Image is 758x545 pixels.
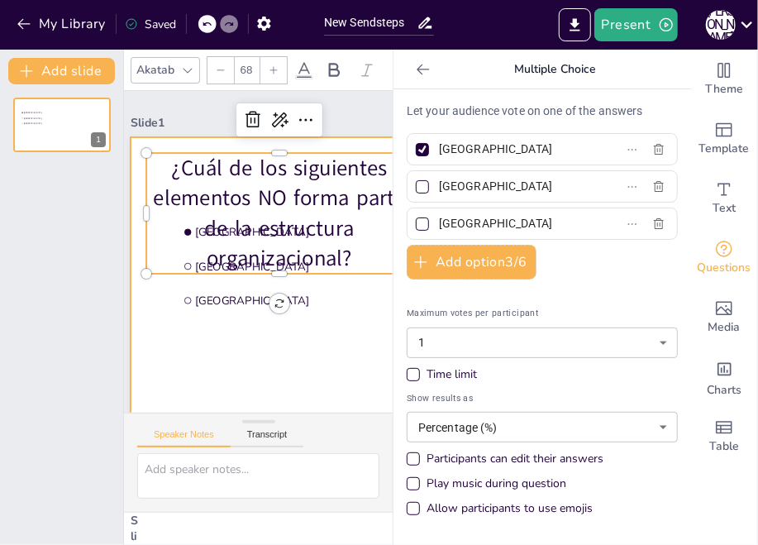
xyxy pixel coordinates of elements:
[698,259,751,277] span: Questions
[594,8,677,41] button: Present
[324,11,417,35] input: Insert title
[699,140,750,158] span: Template
[691,228,757,288] div: Get real-time input from your audience
[407,245,536,280] button: Add option3/6
[407,451,603,467] div: Participants can edit their answers
[427,476,566,492] div: Play music during question
[407,366,678,383] div: Time limit
[13,98,111,152] div: 1
[407,327,678,358] div: 1
[439,212,593,236] input: Option 3
[407,391,678,405] span: Show results as
[427,500,593,517] div: Allow participants to use emojis
[706,8,736,41] button: [PERSON_NAME]
[24,112,69,114] span: [GEOGRAPHIC_DATA]
[174,82,587,229] div: Slide 1
[439,137,593,161] input: Option 1
[427,366,477,383] div: Time limit
[691,50,757,109] div: Change the overall theme
[24,117,69,120] span: [GEOGRAPHIC_DATA]
[407,103,678,120] p: Let your audience vote on one of the answers
[559,8,591,41] button: Export to PowerPoint
[691,347,757,407] div: Add charts and graphs
[407,500,593,517] div: Allow participants to use emojis
[181,271,454,372] span: [GEOGRAPHIC_DATA]
[691,407,757,466] div: Add a table
[133,59,178,81] div: Akatab
[407,476,566,492] div: Play music during question
[691,109,757,169] div: Add ready made slides
[427,451,603,467] div: Participants can edit their answers
[24,122,69,125] span: [GEOGRAPHIC_DATA]
[706,10,736,40] div: [PERSON_NAME]
[436,50,675,89] p: Multiple Choice
[145,123,436,320] p: ¿Cuál de los siguientes elementos NO forma parte de la estructura organizacional?
[691,169,757,228] div: Add text boxes
[12,11,112,37] button: My Library
[709,437,739,456] span: Table
[125,17,176,32] div: Saved
[705,80,743,98] span: Theme
[137,429,231,447] button: Speaker Notes
[439,174,593,198] input: Option 2
[708,318,741,337] span: Media
[407,412,678,442] div: Percentage (%)
[713,199,736,218] span: Text
[707,381,741,399] span: Charts
[691,288,757,347] div: Add images, graphics, shapes or video
[407,306,678,320] span: Maximum votes per participant
[231,429,304,447] button: Transcript
[91,132,106,147] div: 1
[8,58,115,84] button: Add slide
